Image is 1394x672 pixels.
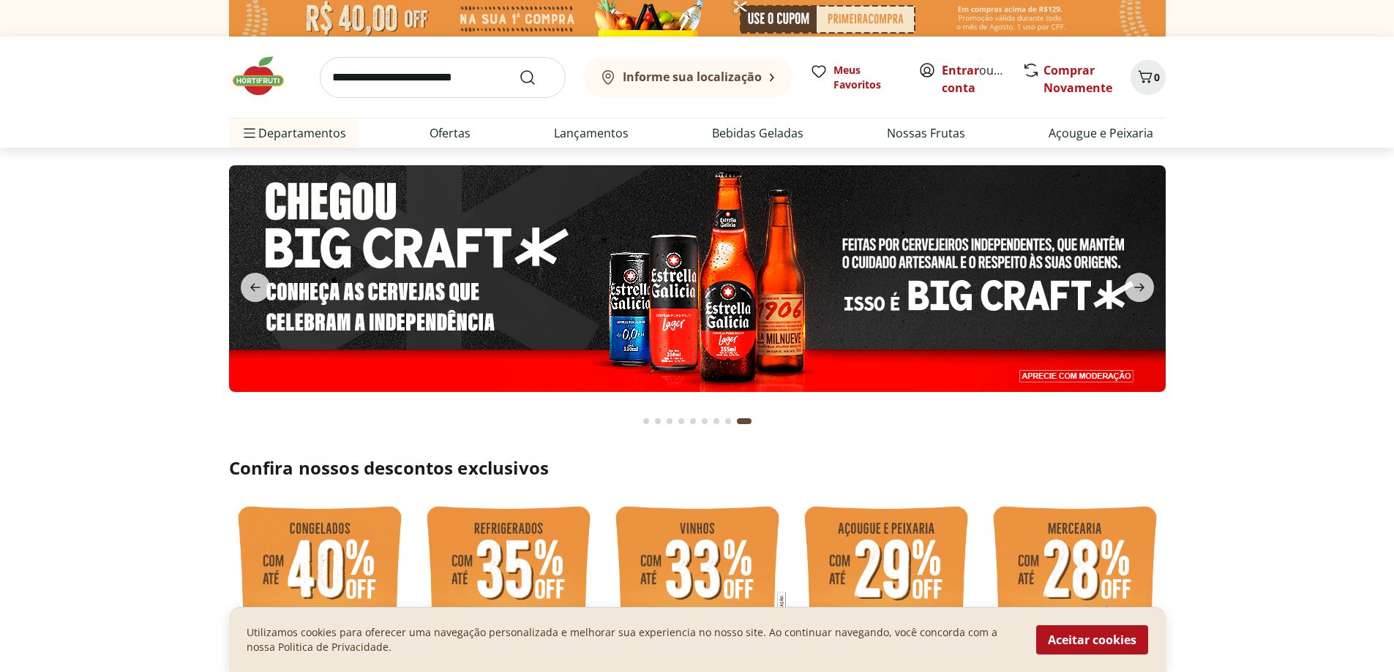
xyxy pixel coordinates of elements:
span: Meus Favoritos [833,63,901,92]
button: Menu [241,116,258,151]
a: Lançamentos [554,124,629,142]
button: Submit Search [519,69,554,86]
button: Go to page 4 from fs-carousel [675,404,687,439]
b: Informe sua localização [623,69,762,85]
span: ou [942,61,1007,97]
button: Aceitar cookies [1036,625,1148,654]
span: 0 [1154,70,1160,84]
img: stella [228,165,1165,392]
button: Go to page 5 from fs-carousel [687,404,699,439]
button: Go to page 3 from fs-carousel [664,404,675,439]
button: next [1113,273,1166,302]
button: Carrinho [1131,60,1166,95]
h2: Confira nossos descontos exclusivos [229,456,1166,480]
button: Go to page 1 from fs-carousel [640,404,652,439]
button: Go to page 2 from fs-carousel [652,404,664,439]
button: Go to page 8 from fs-carousel [722,404,734,439]
span: Departamentos [241,116,346,151]
input: search [320,57,566,98]
a: Ofertas [430,124,471,142]
a: Comprar Novamente [1043,62,1112,96]
img: Hortifruti [229,54,302,98]
a: Entrar [942,62,979,78]
a: Criar conta [942,62,1022,96]
button: previous [229,273,282,302]
button: Go to page 7 from fs-carousel [711,404,722,439]
a: Bebidas Geladas [712,124,803,142]
a: Açougue e Peixaria [1049,124,1153,142]
p: Utilizamos cookies para oferecer uma navegação personalizada e melhorar sua experiencia no nosso ... [247,625,1019,654]
button: Go to page 6 from fs-carousel [699,404,711,439]
a: Nossas Frutas [887,124,965,142]
a: Meus Favoritos [810,63,901,92]
button: Informe sua localização [583,57,792,98]
button: Current page from fs-carousel [734,404,754,439]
